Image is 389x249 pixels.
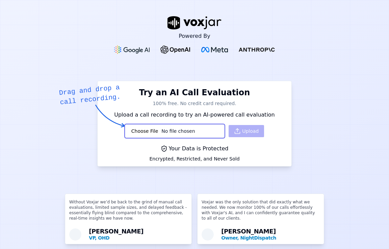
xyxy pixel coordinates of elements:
[114,46,150,54] img: Google gemini Logo
[89,234,187,241] p: VP, OHD
[149,145,239,153] div: Your Data is Protected
[221,234,320,241] p: Owner, NightDispatch
[160,46,190,54] img: OpenAI Logo
[202,199,320,226] p: Voxjar was the only solution that did exactly what we needed. We now monitor 100% of our calls ef...
[149,155,239,162] div: Encrypted, Restricted, and Never Sold
[102,100,287,107] p: 100% free. No credit card required.
[167,16,222,29] img: voxjar logo
[125,124,225,138] input: Upload a call recording
[221,228,320,241] div: [PERSON_NAME]
[89,228,187,241] div: [PERSON_NAME]
[69,199,187,226] p: Without Voxjar we’d be back to the grind of manual call evaluations, limited sample sizes, and de...
[179,32,210,40] p: Powered By
[201,47,228,52] img: Meta Logo
[102,87,287,98] h1: Try an AI Call Evaluation
[102,111,287,119] p: Upload a call recording to try an AI-powered call evaluation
